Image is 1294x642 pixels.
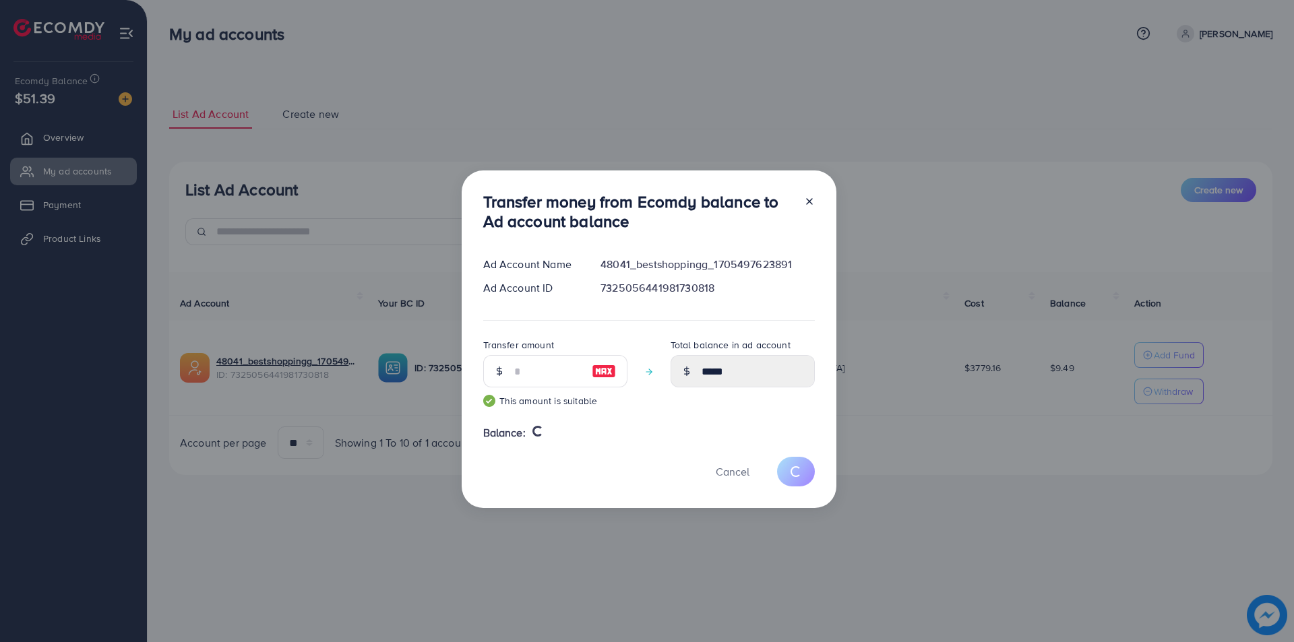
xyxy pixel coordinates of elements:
[592,363,616,379] img: image
[590,257,825,272] div: 48041_bestshoppingg_1705497623891
[472,257,590,272] div: Ad Account Name
[590,280,825,296] div: 7325056441981730818
[671,338,791,352] label: Total balance in ad account
[699,457,766,486] button: Cancel
[483,338,554,352] label: Transfer amount
[716,464,749,479] span: Cancel
[483,395,495,407] img: guide
[472,280,590,296] div: Ad Account ID
[483,425,526,441] span: Balance:
[483,394,627,408] small: This amount is suitable
[483,192,793,231] h3: Transfer money from Ecomdy balance to Ad account balance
